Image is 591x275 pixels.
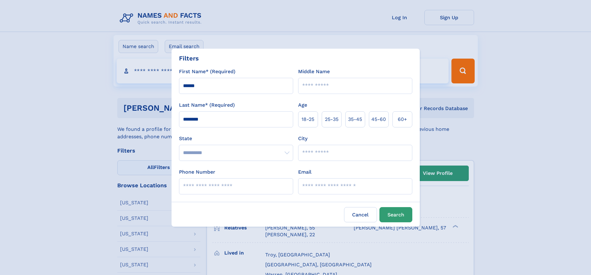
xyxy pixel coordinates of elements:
label: First Name* (Required) [179,68,235,75]
label: Phone Number [179,168,215,176]
label: State [179,135,293,142]
span: 35‑45 [348,116,362,123]
button: Search [379,207,412,222]
label: Age [298,101,307,109]
label: Middle Name [298,68,330,75]
label: City [298,135,307,142]
span: 25‑35 [325,116,338,123]
span: 18‑25 [302,116,314,123]
span: 60+ [398,116,407,123]
label: Cancel [344,207,377,222]
span: 45‑60 [371,116,386,123]
label: Last Name* (Required) [179,101,235,109]
label: Email [298,168,311,176]
div: Filters [179,54,199,63]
